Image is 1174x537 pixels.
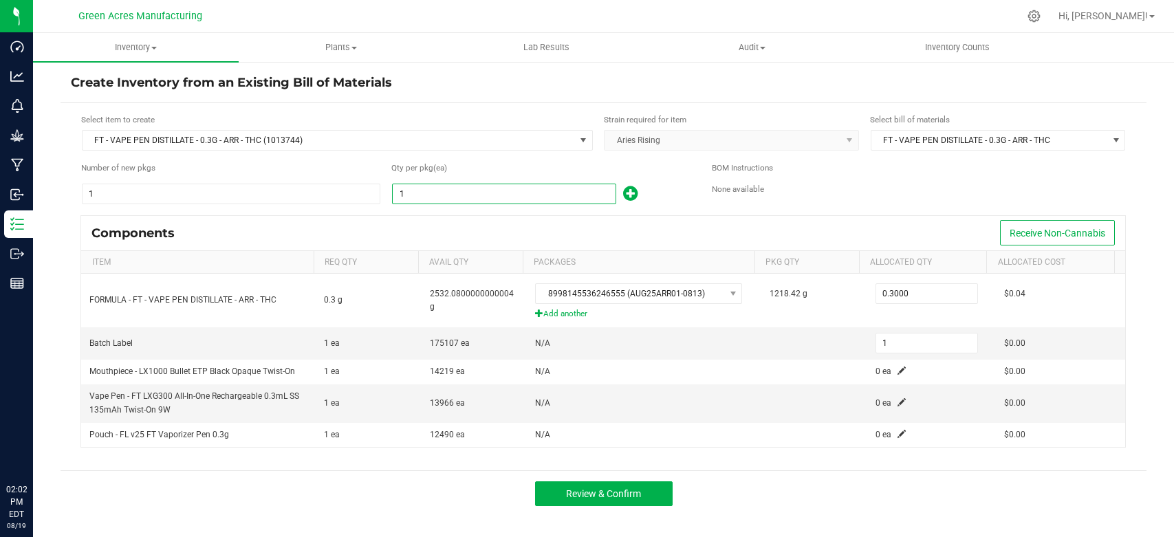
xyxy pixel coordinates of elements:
span: 14219 ea [430,366,465,376]
th: Packages [523,251,754,274]
th: Allocated Qty [859,251,987,274]
span: Vape Pen - FT LXG300 All-In-One Rechargeable 0.3mL SS 135mAh Twist-On 9W [89,391,299,414]
inline-svg: Inventory [10,217,24,231]
span: $0.00 [1004,338,1025,348]
span: None available [712,184,764,194]
span: Add another [535,307,753,320]
span: 2532.0800000000004 g [430,289,514,311]
span: Inventory [33,41,239,54]
span: 1 ea [324,338,340,348]
span: BOM Instructions [712,163,773,173]
span: Hi, [PERSON_NAME]! [1058,10,1148,21]
p: 08/19 [6,520,27,531]
span: 175107 ea [430,338,470,348]
a: Audit [649,33,855,62]
th: Avail Qty [418,251,523,274]
th: Req Qty [314,251,418,274]
span: $0.00 [1004,430,1025,439]
span: FORMULA - FT - VAPE PEN DISTILLATE - ARR - THC [89,295,276,305]
span: Mouthpiece - LX1000 Bullet ETP Black Opaque Twist-On [89,366,295,376]
span: Plants [239,41,444,54]
inline-svg: Analytics [10,69,24,83]
span: 1 ea [324,366,340,376]
span: Add new output [616,192,638,201]
span: 1 ea [324,430,340,439]
th: Pkg Qty [754,251,859,274]
span: Select item to create [81,115,155,124]
a: Lab Results [444,33,649,62]
span: (ea) [433,162,446,175]
inline-svg: Dashboard [10,40,24,54]
span: N/A [535,338,550,348]
a: Plants [239,33,444,62]
iframe: Resource center unread badge [41,425,57,441]
th: Allocated Cost [986,251,1114,274]
span: 8998145536246555 (AUG25ARR01-0813) [536,284,724,303]
span: N/A [535,398,550,408]
p: 02:02 PM EDT [6,483,27,520]
span: Lab Results [505,41,588,54]
div: Manage settings [1025,10,1043,23]
a: Inventory [33,33,239,62]
inline-svg: Outbound [10,247,24,261]
inline-svg: Grow [10,129,24,142]
inline-svg: Monitoring [10,99,24,113]
div: Components [91,226,185,241]
span: 0 ea [876,366,891,376]
th: Item [81,251,313,274]
span: 0.3 g [324,295,343,305]
span: Audit [650,41,854,54]
span: $0.00 [1004,398,1025,408]
span: Inventory Counts [906,41,1008,54]
span: Batch Label [89,338,133,348]
span: 1 ea [324,398,340,408]
button: Receive Non-Cannabis [1000,220,1115,245]
span: N/A [535,430,550,439]
inline-svg: Manufacturing [10,158,24,172]
span: 0 ea [876,430,891,439]
span: Review & Confirm [566,488,641,499]
span: 0 ea [876,398,891,408]
a: Inventory Counts [854,33,1060,62]
span: $0.04 [1004,289,1025,298]
inline-svg: Reports [10,276,24,290]
span: N/A [535,366,550,376]
inline-svg: Inbound [10,188,24,201]
span: Green Acres Manufacturing [78,10,202,22]
span: Pouch - FL v25 FT Vaporizer Pen 0.3g [89,430,229,439]
button: Review & Confirm [535,481,673,506]
span: FT - VAPE PEN DISTILLATE - 0.3G - ARR - THC (1013744) [83,131,575,150]
h4: Create Inventory from an Existing Bill of Materials [71,74,1136,92]
span: Select bill of materials [870,115,950,124]
span: Receive Non-Cannabis [1010,228,1105,239]
iframe: Resource center [14,427,55,468]
span: Quantity per package (ea) [391,162,433,175]
span: Strain required for item [604,115,686,124]
span: FT - VAPE PEN DISTILLATE - 0.3G - ARR - THC [871,131,1107,150]
span: 13966 ea [430,398,465,408]
span: 1218.42 g [770,289,807,298]
span: Number of new packages to create [81,162,155,175]
span: $0.00 [1004,366,1025,376]
span: 12490 ea [430,430,465,439]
